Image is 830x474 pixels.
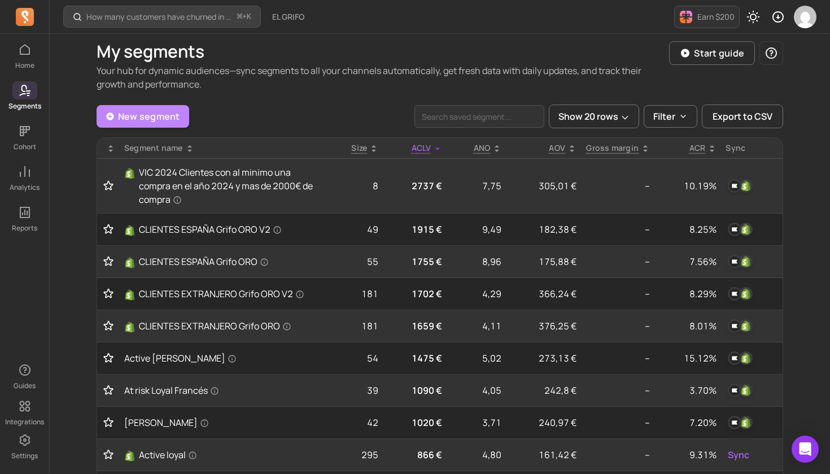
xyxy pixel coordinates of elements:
[15,61,34,70] p: Home
[728,384,741,397] img: klaviyo
[387,416,442,429] p: 1020 €
[510,319,576,333] p: 376,25 €
[451,287,501,301] p: 4,29
[124,319,321,333] a: ShopifyCLIENTES EXTRANJERO Grifo ORO
[728,223,741,236] img: klaviyo
[330,255,378,268] p: 55
[8,102,41,111] p: Segments
[11,451,38,460] p: Settings
[102,417,115,428] button: Toggle favorite
[86,11,233,23] p: How many customers have churned in the period?
[124,384,219,397] span: At risk Loyal Francés
[702,105,783,128] button: Export to CSV
[124,416,321,429] a: [PERSON_NAME]
[139,319,291,333] span: CLIENTES EXTRANJERO Grifo ORO
[139,255,269,268] span: CLIENTES ESPAÑA Grifo ORO
[124,450,136,462] img: Shopify
[124,257,136,268] img: Shopify
[549,142,565,154] p: AOV
[739,319,753,333] img: shopify_customer_tag
[124,287,321,301] a: ShopifyCLIENTES EXTRANJERO Grifo ORO V2
[510,255,576,268] p: 175,88 €
[10,183,40,192] p: Analytics
[586,448,650,462] p: --
[102,385,115,396] button: Toggle favorite
[792,436,819,463] div: Open Intercom Messenger
[124,351,237,365] span: Active [PERSON_NAME]
[330,384,378,397] p: 39
[739,255,753,268] img: shopify_customer_tag
[12,359,37,393] button: Guides
[124,166,321,206] a: ShopifyVIC 2024 Clientes con al minimo una compra en el año 2024 y mas de 2000€ de compra
[742,6,765,28] button: Toggle dark mode
[451,179,501,193] p: 7,75
[387,179,442,193] p: 2737 €
[102,320,115,332] button: Toggle favorite
[387,351,442,365] p: 1475 €
[102,180,115,192] button: Toggle favorite
[474,142,491,153] span: ANO
[272,11,304,23] span: EL GRIFO
[14,142,36,151] p: Cohort
[728,448,749,462] span: Sync
[586,287,650,301] p: --
[739,416,753,429] img: shopify_customer_tag
[586,319,650,333] p: --
[794,6,816,28] img: avatar
[510,179,576,193] p: 305,01 €
[644,105,697,128] button: Filter
[330,416,378,429] p: 42
[451,384,501,397] p: 4,05
[726,381,755,399] button: klaviyoshopify_customer_tag
[330,223,378,236] p: 49
[412,142,431,153] span: ACLV
[694,46,744,60] p: Start guide
[659,351,717,365] p: 15.12%
[653,110,675,123] p: Filter
[739,223,753,236] img: shopify_customer_tag
[265,7,311,27] button: EL GRIFO
[739,179,753,193] img: shopify_customer_tag
[669,41,755,65] button: Start guide
[139,287,304,301] span: CLIENTES EXTRANJERO Grifo ORO V2
[510,351,576,365] p: 273,13 €
[510,448,576,462] p: 161,42 €
[728,287,741,301] img: klaviyo
[139,166,321,206] span: VIC 2024 Clientes con al minimo una compra en el año 2024 y mas de 2000€ de compra
[586,179,650,193] p: --
[739,287,753,301] img: shopify_customer_tag
[330,179,378,193] p: 8
[330,351,378,365] p: 54
[97,41,669,62] h1: My segments
[12,224,37,233] p: Reports
[659,179,717,193] p: 10.19%
[124,225,136,236] img: Shopify
[586,142,639,154] p: Gross margin
[728,351,741,365] img: klaviyo
[726,177,755,195] button: klaviyoshopify_customer_tag
[689,142,706,154] p: ACR
[387,448,442,462] p: 866 €
[726,446,752,464] button: Sync
[659,448,717,462] p: 9.31%
[726,414,755,432] button: klaviyoshopify_customer_tag
[124,223,321,236] a: ShopifyCLIENTES ESPAÑA Grifo ORO V2
[247,12,251,21] kbd: K
[510,384,576,397] p: 242,8 €
[102,224,115,235] button: Toggle favorite
[139,448,197,462] span: Active loyal
[586,255,650,268] p: --
[414,105,544,128] input: search
[739,384,753,397] img: shopify_customer_tag
[659,255,717,268] p: 7.56%
[124,351,321,365] a: Active [PERSON_NAME]
[451,223,501,236] p: 9,49
[451,319,501,333] p: 4,11
[330,287,378,301] p: 181
[124,168,136,179] img: Shopify
[387,384,442,397] p: 1090 €
[726,220,755,238] button: klaviyoshopify_customer_tag
[63,6,261,28] button: How many customers have churned in the period?⌘+K
[674,6,740,28] button: Earn $200
[97,64,669,91] p: Your hub for dynamic audiences—sync segments to all your channels automatically, get fresh data w...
